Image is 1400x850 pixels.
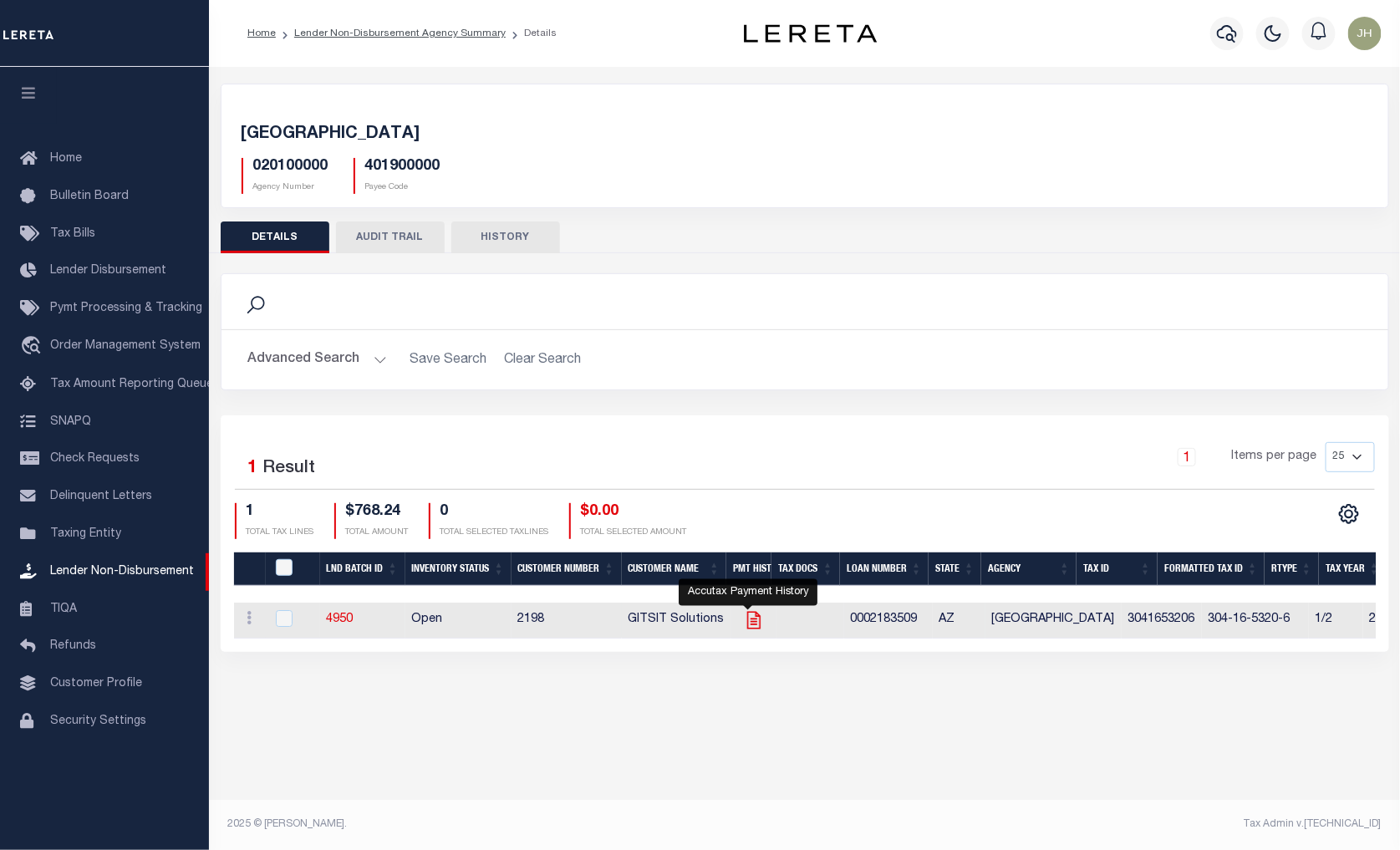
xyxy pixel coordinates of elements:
th: QID [266,552,320,587]
span: Tax Amount Reporting Queue [50,379,213,390]
td: [GEOGRAPHIC_DATA] [985,603,1122,639]
span: Security Settings [50,715,146,727]
span: Lender Non-Disbursement [50,566,194,578]
td: 304-16-5320-6 [1202,603,1309,639]
th: Tax Docs: activate to sort column ascending [771,552,840,587]
h4: 1 [247,503,314,522]
td: 1/2 [1309,603,1363,639]
a: 1 [1178,448,1196,466]
a: 4950 [327,613,354,625]
td: 2198 [512,603,622,639]
a: Home [247,28,276,38]
span: TIQA [50,603,77,614]
p: Agency Number [253,181,328,194]
button: HISTORY [451,221,560,253]
img: svg+xml;base64,PHN2ZyB4bWxucz0iaHR0cDovL3d3dy53My5vcmcvMjAwMC9zdmciIHBvaW50ZXItZXZlbnRzPSJub25lIi... [1348,17,1382,50]
span: Taxing Entity [50,528,121,540]
button: DETAILS [221,221,329,253]
p: TOTAL SELECTED TAXLINES [440,527,549,539]
span: 1 [248,460,258,477]
h5: 020100000 [253,158,328,176]
img: logo-dark.svg [744,24,878,43]
th: LND Batch ID: activate to sort column ascending [320,552,405,587]
span: Bulletin Board [50,191,129,202]
th: Pmt Hist [726,552,771,587]
h4: $0.00 [581,503,687,522]
button: AUDIT TRAIL [336,221,445,253]
span: Pymt Processing & Tracking [50,303,202,314]
th: Loan Number: activate to sort column ascending [840,552,929,587]
p: TOTAL SELECTED AMOUNT [581,527,687,539]
span: [GEOGRAPHIC_DATA] [242,126,420,143]
p: TOTAL TAX LINES [247,527,314,539]
th: Tax Id: activate to sort column ascending [1077,552,1158,587]
a: Lender Non-Disbursement Agency Summary [294,28,506,38]
th: RType: activate to sort column ascending [1265,552,1319,587]
p: Payee Code [365,181,440,194]
span: Refunds [50,640,96,652]
div: Tax Admin v.[TECHNICAL_ID] [817,817,1382,832]
div: Accutax Payment History [679,579,817,606]
td: Open [405,603,512,639]
th: Tax Year: activate to sort column ascending [1319,552,1387,587]
label: Result [263,456,316,482]
span: Lender Disbursement [50,265,166,277]
span: Delinquent Letters [50,491,152,502]
span: Customer Profile [50,678,142,690]
th: State: activate to sort column ascending [929,552,981,587]
h4: $768.24 [346,503,409,522]
div: 2025 © [PERSON_NAME]. [216,817,805,832]
span: Items per page [1232,448,1317,466]
h5: 401900000 [365,158,440,176]
p: TOTAL AMOUNT [346,527,409,539]
td: GITSIT Solutions [622,603,731,639]
th: &nbsp;&nbsp;&nbsp;&nbsp;&nbsp;&nbsp;&nbsp;&nbsp;&nbsp;&nbsp; [234,552,266,587]
td: AZ [933,603,985,639]
h4: 0 [440,503,549,522]
li: Details [506,26,557,41]
td: 3041653206 [1122,603,1202,639]
th: Formatted Tax Id: activate to sort column ascending [1158,552,1265,587]
i: travel_explore [20,336,47,358]
th: Agency: activate to sort column ascending [981,552,1077,587]
span: SNAPQ [50,415,91,427]
span: Check Requests [50,453,140,465]
td: 0002183509 [844,603,933,639]
span: Home [50,153,82,165]
th: Customer Name: activate to sort column ascending [622,552,727,587]
button: Advanced Search [248,344,387,376]
th: Inventory Status: activate to sort column ascending [405,552,512,587]
span: Order Management System [50,340,201,352]
th: Customer Number: activate to sort column ascending [512,552,622,587]
span: Tax Bills [50,228,95,240]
